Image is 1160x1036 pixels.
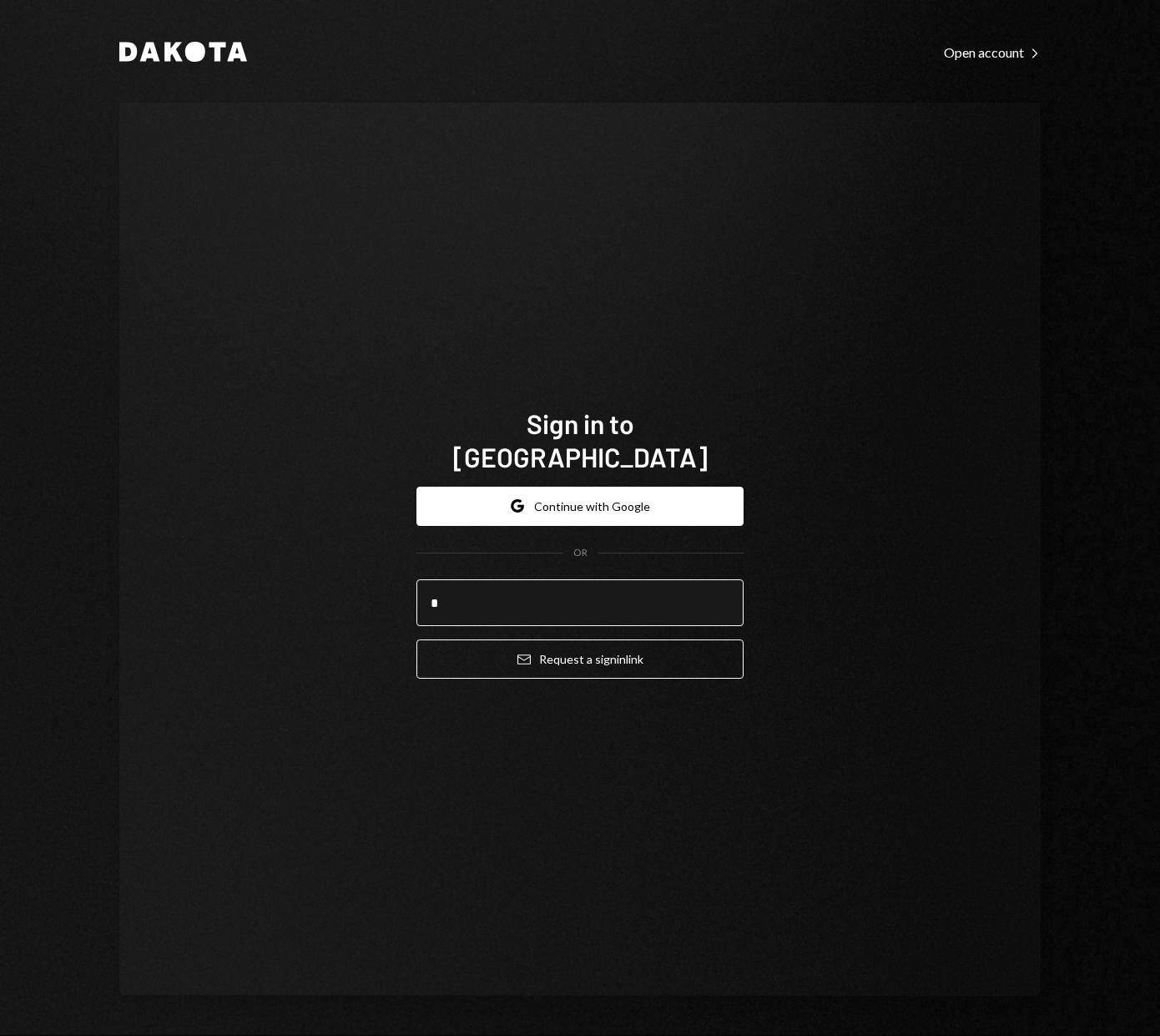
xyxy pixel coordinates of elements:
div: OR [573,546,588,560]
h1: Sign in to [GEOGRAPHIC_DATA] [416,407,744,473]
button: Request a signinlink [416,639,744,679]
button: Continue with Google [416,487,744,526]
a: Open account [944,43,1041,61]
div: Open account [944,44,1041,61]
